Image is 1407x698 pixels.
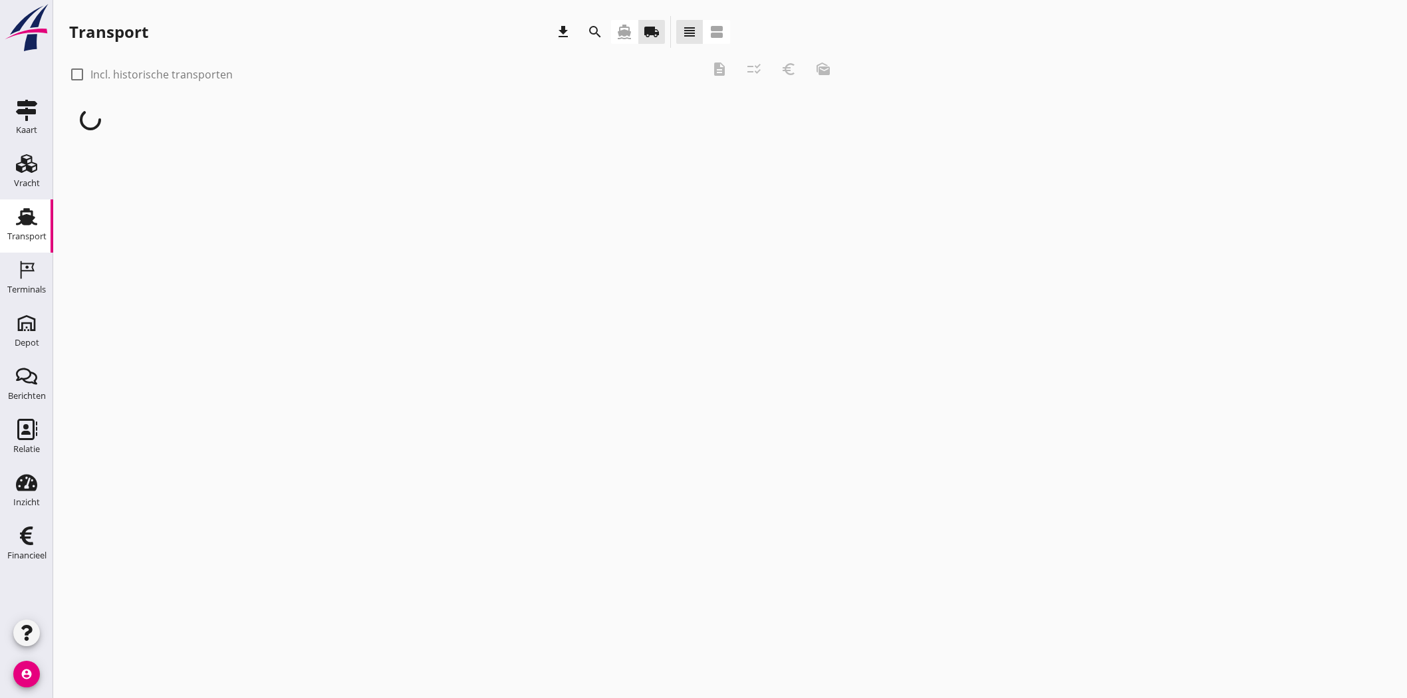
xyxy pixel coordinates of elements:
div: Kaart [16,126,37,134]
div: Inzicht [13,498,40,507]
i: view_headline [682,24,698,40]
i: directions_boat [616,24,632,40]
i: search [587,24,603,40]
i: local_shipping [644,24,660,40]
div: Financieel [7,551,47,560]
i: download [555,24,571,40]
div: Terminals [7,285,46,294]
i: account_circle [13,661,40,687]
div: Berichten [8,392,46,400]
div: Vracht [14,179,40,187]
div: Depot [15,338,39,347]
label: Incl. historische transporten [90,68,233,81]
img: logo-small.a267ee39.svg [3,3,51,53]
i: view_agenda [709,24,725,40]
div: Relatie [13,445,40,453]
div: Transport [7,232,47,241]
div: Transport [69,21,148,43]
